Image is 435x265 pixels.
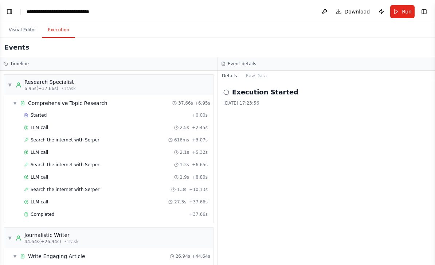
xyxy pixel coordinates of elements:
[31,211,54,217] span: Completed
[31,137,99,143] span: Search the internet with Serper
[232,87,298,97] h2: Execution Started
[192,253,210,259] span: + 44.64s
[189,187,208,192] span: + 10.13s
[27,8,89,15] nav: breadcrumb
[3,23,42,38] button: Visual Editor
[174,199,186,205] span: 27.3s
[419,7,429,17] button: Show right sidebar
[180,149,189,155] span: 2.1s
[192,137,208,143] span: + 3.07s
[13,100,17,106] span: ▼
[24,86,58,91] span: 6.95s (+37.66s)
[223,100,429,106] div: [DATE] 17:23:56
[217,71,242,81] button: Details
[24,239,61,245] span: 44.64s (+26.94s)
[31,112,47,118] span: Started
[180,125,189,130] span: 2.5s
[178,100,193,106] span: 37.66s
[31,149,48,155] span: LLM call
[28,100,107,107] span: Comprehensive Topic Research
[192,174,208,180] span: + 8.80s
[180,162,189,168] span: 1.3s
[189,199,208,205] span: + 37.66s
[64,239,79,245] span: • 1 task
[31,125,48,130] span: LLM call
[31,199,48,205] span: LLM call
[402,8,412,15] span: Run
[8,235,12,241] span: ▼
[31,162,99,168] span: Search the internet with Serper
[192,125,208,130] span: + 2.45s
[31,187,99,192] span: Search the internet with Serper
[4,42,29,52] h2: Events
[24,78,76,86] div: Research Specialist
[13,253,17,259] span: ▼
[8,82,12,88] span: ▼
[333,5,373,18] button: Download
[180,174,189,180] span: 1.9s
[42,23,75,38] button: Execution
[174,137,189,143] span: 616ms
[4,7,15,17] button: Show left sidebar
[28,253,85,260] span: Write Engaging Article
[31,174,48,180] span: LLM call
[345,8,370,15] span: Download
[228,61,256,67] h3: Event details
[177,187,186,192] span: 1.3s
[10,61,29,67] h3: Timeline
[61,86,76,91] span: • 1 task
[192,112,208,118] span: + 0.00s
[242,71,271,81] button: Raw Data
[189,211,208,217] span: + 37.66s
[195,100,210,106] span: + 6.95s
[24,231,79,239] div: Journalistic Writer
[390,5,415,18] button: Run
[176,253,191,259] span: 26.94s
[192,162,208,168] span: + 6.65s
[192,149,208,155] span: + 5.32s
